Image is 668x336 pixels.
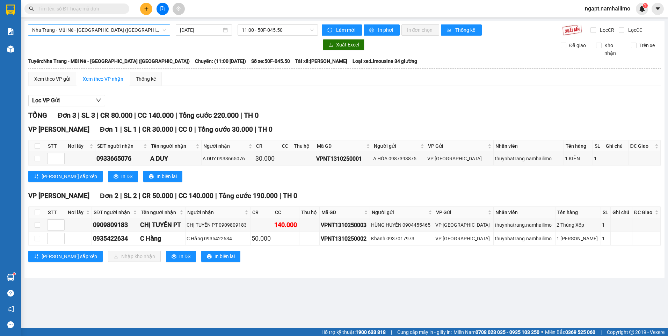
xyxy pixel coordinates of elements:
[283,192,297,200] span: TH 0
[179,111,239,119] span: Tổng cước 220.000
[244,111,259,119] span: TH 0
[602,221,609,229] div: 1
[203,142,247,150] span: Người nhận
[639,6,645,12] img: icon-new-feature
[455,26,476,34] span: Thống kê
[242,25,314,35] span: 11:00 - 50F-045.50
[187,235,249,242] div: C Hằng 0935422634
[434,232,494,246] td: VP Nha Trang
[42,253,97,260] span: [PERSON_NAME] sắp xếp
[68,142,88,150] span: Nơi lấy
[258,125,273,133] span: TH 0
[144,6,149,11] span: plus
[602,235,609,242] div: 1
[46,207,66,218] th: STT
[336,41,359,49] span: Xuất Excel
[541,331,543,334] span: ⚪️
[630,142,653,150] span: ĐC Giao
[215,253,235,260] span: In biên lai
[545,328,595,336] span: Miền Bắc
[353,57,417,65] span: Loại xe: Limousine 34 giường
[95,152,149,166] td: 0933665076
[435,235,492,242] div: VP [GEOGRAPHIC_DATA]
[175,111,177,119] span: |
[28,192,89,200] span: VP [PERSON_NAME]
[139,192,140,200] span: |
[566,42,589,49] span: Đã giao
[321,221,369,229] div: VPNT1310250003
[7,290,14,297] span: question-circle
[46,140,66,152] th: STT
[28,171,103,182] button: sort-ascending[PERSON_NAME] sắp xếp
[7,306,14,312] span: notification
[172,254,176,260] span: printer
[436,209,486,216] span: VP Gửi
[495,235,554,242] div: thuynhatrang.namhailimo
[150,154,200,163] div: A DUY
[255,125,256,133] span: |
[142,192,173,200] span: CR 50.000
[58,111,76,119] span: Đơn 3
[604,140,629,152] th: Ghi chú
[602,42,626,57] span: Kho nhận
[149,152,202,166] td: A DUY
[100,125,118,133] span: Đơn 1
[401,24,440,36] button: In đơn chọn
[68,209,85,216] span: Nơi lấy
[141,209,178,216] span: Tên người nhận
[315,152,372,166] td: VPNT1310250001
[426,152,494,166] td: VP Nha Trang
[93,234,138,243] div: 0935422634
[373,155,425,162] div: A HÒA 0987393875
[637,42,658,49] span: Trên xe
[179,125,193,133] span: CC 0
[140,3,152,15] button: plus
[251,57,290,65] span: Số xe: 50F-045.50
[601,207,611,218] th: SL
[29,6,34,11] span: search
[441,24,482,36] button: bar-chartThống kê
[252,234,272,243] div: 50.000
[198,125,253,133] span: Tổng cước 30.000
[557,221,600,229] div: 2 Thùng Xốp
[562,24,582,36] img: 9k=
[32,96,60,105] span: Lọc VP Gửi
[601,328,602,336] span: |
[207,254,212,260] span: printer
[187,221,249,229] div: CHỊ TUYỀN PT 0909809183
[494,140,564,152] th: Nhân viên
[652,3,664,15] button: caret-down
[565,155,591,162] div: 1 KIỆN
[7,321,14,328] span: message
[397,328,452,336] span: Cung cấp máy in - giấy in:
[13,273,15,275] sup: 1
[323,39,364,50] button: downloadXuất Excel
[273,207,299,218] th: CC
[6,5,15,15] img: logo-vxr
[279,192,281,200] span: |
[374,142,419,150] span: Người gửi
[166,251,196,262] button: printerIn DS
[634,209,653,216] span: ĐC Giao
[215,192,217,200] span: |
[92,232,139,246] td: 0935422634
[364,24,400,36] button: printerIn phơi
[597,26,615,34] span: Lọc CR
[100,192,118,200] span: Đơn 2
[96,154,148,163] div: 0933665076
[120,192,122,200] span: |
[316,154,371,163] div: VPNT1310250001
[321,328,386,336] span: Hỗ trợ kỹ thuật:
[203,155,253,162] div: A DUY 0933665076
[108,251,161,262] button: downloadNhập kho nhận
[160,6,165,11] span: file-add
[139,125,140,133] span: |
[495,221,554,229] div: thuynhatrang.namhailimo
[149,174,154,180] span: printer
[565,329,595,335] strong: 0369 525 060
[28,95,105,106] button: Lọc VP Gửi
[255,154,278,163] div: 30.000
[175,192,177,200] span: |
[42,173,97,180] span: [PERSON_NAME] sắp xếp
[579,4,636,13] span: ngapt.namhailimo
